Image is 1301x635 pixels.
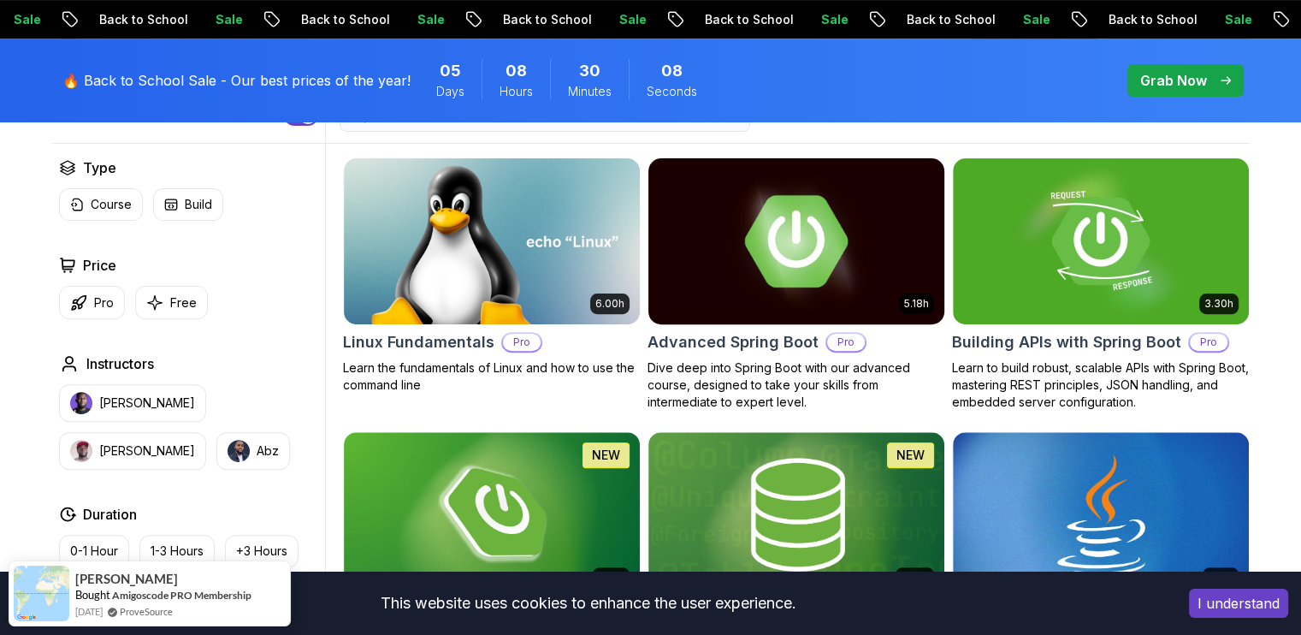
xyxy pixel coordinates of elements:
button: 0-1 Hour [59,535,129,567]
p: Dive deep into Spring Boot with our advanced course, designed to take your skills from intermedia... [648,359,945,411]
img: Java for Beginners card [953,432,1249,598]
p: [PERSON_NAME] [99,442,195,460]
span: Bought [75,588,110,602]
button: +3 Hours [225,535,299,567]
p: Abz [257,442,279,460]
p: Learn to build robust, scalable APIs with Spring Boot, mastering REST principles, JSON handling, ... [952,359,1250,411]
p: 1.67h [598,571,624,585]
button: Build [153,188,223,221]
p: 0-1 Hour [70,543,118,560]
p: Back to School [1022,11,1138,28]
p: 2.41h [1208,571,1233,585]
p: Back to School [215,11,331,28]
p: Back to School [618,11,735,28]
p: Grab Now [1140,70,1207,91]
button: instructor img[PERSON_NAME] [59,432,206,470]
p: Back to School [417,11,533,28]
span: 5 Days [440,59,461,83]
p: [PERSON_NAME] [99,395,195,412]
button: instructor img[PERSON_NAME] [59,384,206,422]
p: Pro [1190,334,1227,351]
button: Accept cookies [1189,589,1288,618]
a: Building APIs with Spring Boot card3.30hBuilding APIs with Spring BootProLearn to build robust, s... [952,157,1250,411]
h2: Linux Fundamentals [343,330,494,354]
img: instructor img [228,440,250,462]
span: [PERSON_NAME] [75,572,178,586]
h2: Type [83,157,116,178]
p: Learn the fundamentals of Linux and how to use the command line [343,359,641,394]
p: Sale [129,11,184,28]
p: NEW [896,447,925,464]
h2: Building APIs with Spring Boot [952,330,1181,354]
p: 3.30h [1204,297,1233,311]
p: Pro [503,334,541,351]
a: Advanced Spring Boot card5.18hAdvanced Spring BootProDive deep into Spring Boot with our advanced... [648,157,945,411]
span: 8 Seconds [661,59,683,83]
img: Spring Boot for Beginners card [344,432,640,598]
button: Pro [59,286,125,319]
p: Back to School [13,11,129,28]
span: 30 Minutes [579,59,600,83]
img: Advanced Spring Boot card [641,154,951,328]
span: Days [436,83,464,100]
p: Pro [827,334,865,351]
p: Sale [937,11,991,28]
button: instructor imgAbz [216,432,290,470]
img: provesource social proof notification image [14,566,69,621]
div: This website uses cookies to enhance the user experience. [13,585,1163,622]
span: Seconds [647,83,697,100]
h2: Instructors [86,353,154,374]
span: 8 Hours [506,59,527,83]
img: instructor img [70,392,92,414]
button: Free [135,286,208,319]
img: instructor img [70,440,92,462]
a: ProveSource [120,604,173,619]
p: +3 Hours [236,543,287,560]
p: Pro [94,294,114,312]
p: 1-3 Hours [151,543,204,560]
p: 6.65h [901,571,929,585]
img: Linux Fundamentals card [344,158,640,324]
a: Linux Fundamentals card6.00hLinux FundamentalsProLearn the fundamentals of Linux and how to use t... [343,157,641,394]
p: Build [185,196,212,213]
p: Sale [735,11,789,28]
span: [DATE] [75,604,103,619]
span: Minutes [568,83,612,100]
img: Building APIs with Spring Boot card [953,158,1249,324]
button: 1-3 Hours [139,535,215,567]
p: Sale [1138,11,1193,28]
h2: Price [83,255,116,276]
img: Spring Data JPA card [648,432,944,598]
p: Course [91,196,132,213]
h2: Duration [83,504,137,525]
h2: Advanced Spring Boot [648,330,819,354]
p: 🔥 Back to School Sale - Our best prices of the year! [62,70,411,91]
p: Sale [533,11,588,28]
p: Free [170,294,197,312]
p: 6.00h [595,297,624,311]
p: Back to School [820,11,937,28]
p: NEW [592,447,620,464]
p: Sale [331,11,386,28]
button: Course [59,188,143,221]
a: Amigoscode PRO Membership [112,589,251,602]
p: 5.18h [904,297,929,311]
span: Hours [500,83,533,100]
